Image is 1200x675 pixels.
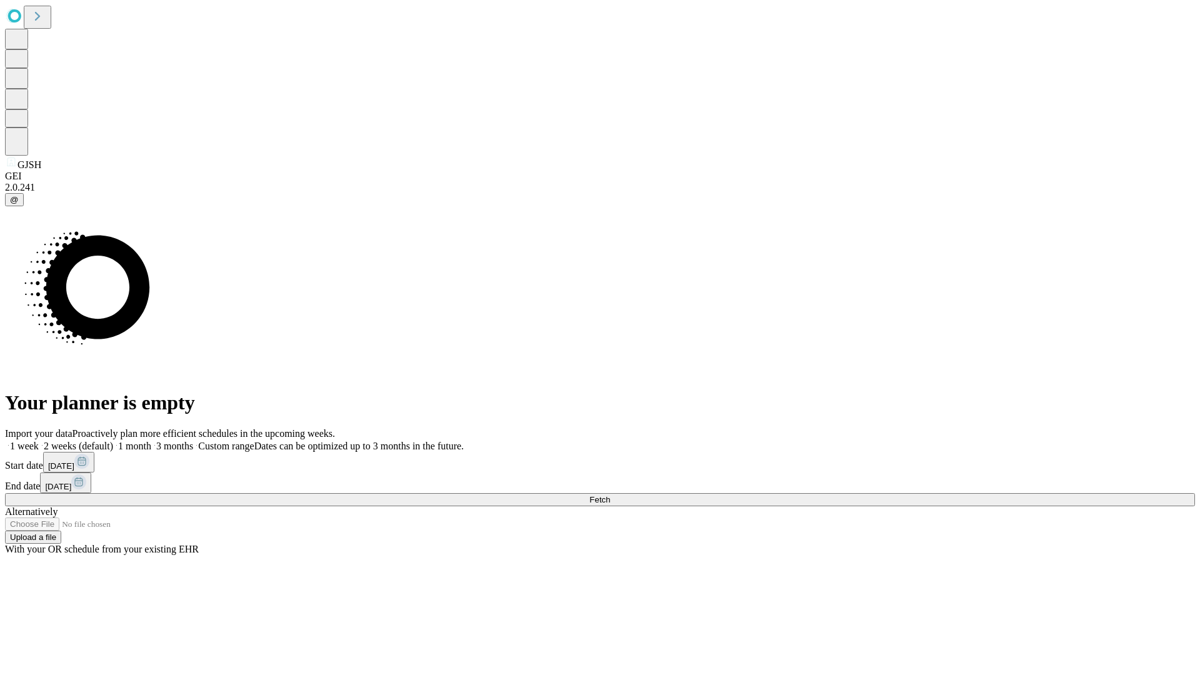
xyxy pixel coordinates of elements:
button: Upload a file [5,531,61,544]
span: Fetch [589,495,610,504]
div: GEI [5,171,1195,182]
span: GJSH [17,159,41,170]
span: Dates can be optimized up to 3 months in the future. [254,441,464,451]
span: 1 month [118,441,151,451]
h1: Your planner is empty [5,391,1195,414]
span: Custom range [198,441,254,451]
button: [DATE] [43,452,94,472]
button: @ [5,193,24,206]
span: 3 months [156,441,193,451]
span: Proactively plan more efficient schedules in the upcoming weeks. [72,428,335,439]
span: 2 weeks (default) [44,441,113,451]
div: Start date [5,452,1195,472]
div: End date [5,472,1195,493]
span: 1 week [10,441,39,451]
span: Alternatively [5,506,57,517]
span: With your OR schedule from your existing EHR [5,544,199,554]
button: Fetch [5,493,1195,506]
span: [DATE] [48,461,74,471]
div: 2.0.241 [5,182,1195,193]
span: @ [10,195,19,204]
span: [DATE] [45,482,71,491]
button: [DATE] [40,472,91,493]
span: Import your data [5,428,72,439]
